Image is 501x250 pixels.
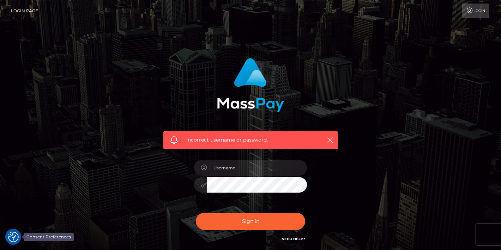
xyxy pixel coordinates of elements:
[8,232,19,242] img: Revisit consent button
[196,213,305,230] button: Sign in
[8,232,19,242] button: Consent Preferences
[462,4,489,18] a: Login
[207,160,307,176] input: Username...
[11,4,38,18] a: Login Page
[217,58,284,112] img: MassPay Login
[282,237,305,241] a: Need Help?
[186,136,315,144] span: Incorrect username or password.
